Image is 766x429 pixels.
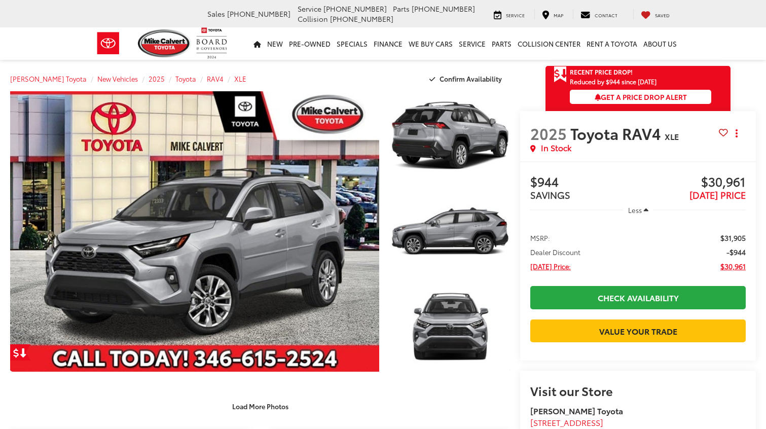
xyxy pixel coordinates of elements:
[149,74,165,83] a: 2025
[545,66,731,78] a: Get Price Drop Alert Recent Price Drop!
[390,187,510,276] a: Expand Photo 2
[530,261,571,271] span: [DATE] Price:
[390,282,510,372] a: Expand Photo 3
[207,9,225,19] span: Sales
[298,4,321,14] span: Service
[207,74,224,83] a: RAV4
[138,29,192,57] img: Mike Calvert Toyota
[726,247,746,257] span: -$944
[286,27,334,60] a: Pre-Owned
[633,9,677,19] a: My Saved Vehicles
[97,74,138,83] a: New Vehicles
[554,66,567,83] span: Get Price Drop Alert
[10,344,30,361] a: Get Price Drop Alert
[389,281,512,373] img: 2025 Toyota RAV4 XLE
[530,384,746,397] h2: Visit our Store
[390,91,510,181] a: Expand Photo 1
[389,90,512,182] img: 2025 Toyota RAV4 XLE
[728,124,746,142] button: Actions
[638,175,746,190] span: $30,961
[334,27,371,60] a: Specials
[595,12,617,18] span: Contact
[89,27,127,60] img: Toyota
[10,91,379,372] a: Expand Photo 0
[530,175,638,190] span: $944
[393,4,410,14] span: Parts
[530,188,570,201] span: SAVINGS
[628,205,642,214] span: Less
[720,261,746,271] span: $30,961
[234,74,246,83] a: XLE
[530,233,550,243] span: MSRP:
[573,9,625,19] a: Contact
[506,12,525,18] span: Service
[640,27,680,60] a: About Us
[389,186,512,277] img: 2025 Toyota RAV4 XLE
[424,70,510,88] button: Confirm Availability
[530,416,603,428] span: [STREET_ADDRESS]
[406,27,456,60] a: WE BUY CARS
[323,4,387,14] span: [PHONE_NUMBER]
[534,9,571,19] a: Map
[541,142,571,154] span: In Stock
[530,319,746,342] a: Value Your Trade
[7,90,383,373] img: 2025 Toyota RAV4 XLE
[570,78,711,85] span: Reduced by $944 since [DATE]
[530,286,746,309] a: Check Availability
[227,9,290,19] span: [PHONE_NUMBER]
[264,27,286,60] a: New
[736,129,738,137] span: dropdown dots
[570,67,633,76] span: Recent Price Drop!
[665,130,679,142] span: XLE
[655,12,670,18] span: Saved
[554,12,563,18] span: Map
[623,201,653,219] button: Less
[720,233,746,243] span: $31,905
[489,27,515,60] a: Parts
[530,405,623,416] strong: [PERSON_NAME] Toyota
[486,9,532,19] a: Service
[440,74,502,83] span: Confirm Availability
[225,398,296,415] button: Load More Photos
[250,27,264,60] a: Home
[530,247,580,257] span: Dealer Discount
[515,27,583,60] a: Collision Center
[530,122,567,144] span: 2025
[298,14,328,24] span: Collision
[412,4,475,14] span: [PHONE_NUMBER]
[10,74,87,83] a: [PERSON_NAME] Toyota
[330,14,393,24] span: [PHONE_NUMBER]
[175,74,196,83] a: Toyota
[595,92,687,102] span: Get a Price Drop Alert
[371,27,406,60] a: Finance
[583,27,640,60] a: Rent a Toyota
[689,188,746,201] span: [DATE] PRICE
[570,122,665,144] span: Toyota RAV4
[456,27,489,60] a: Service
